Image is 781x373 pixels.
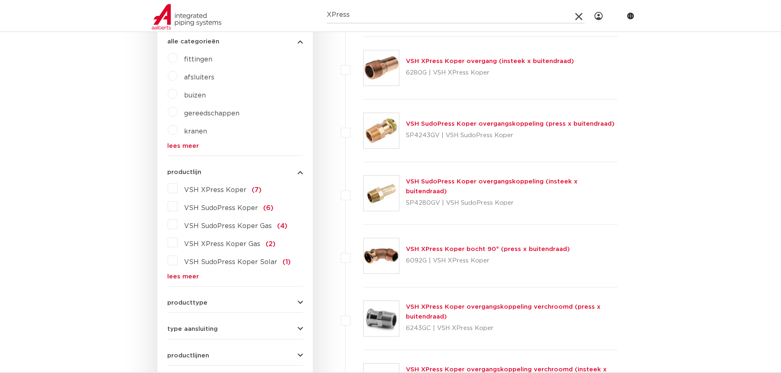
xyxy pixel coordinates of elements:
a: VSH XPress Koper bocht 90° (press x buitendraad) [406,246,570,252]
span: (7) [252,187,262,193]
span: (6) [263,205,273,211]
span: VSH XPress Koper Gas [184,241,260,247]
img: Thumbnail for VSH SudoPress Koper overgangskoppeling (insteek x buitendraad) [364,176,399,211]
span: VSH SudoPress Koper [184,205,258,211]
a: gereedschappen [184,110,239,117]
p: SP4243GV | VSH SudoPress Koper [406,129,615,142]
span: (4) [277,223,287,229]
a: buizen [184,92,206,99]
p: 6092G | VSH XPress Koper [406,254,570,267]
a: kranen [184,128,207,135]
img: Thumbnail for VSH XPress Koper overgang (insteek x buitendraad) [364,50,399,86]
a: VSH XPress Koper overgangskoppeling verchroomd (press x buitendraad) [406,304,601,320]
span: VSH SudoPress Koper Gas [184,223,272,229]
a: lees meer [167,274,303,280]
span: producttype [167,300,207,306]
span: (1) [282,259,291,265]
a: lees meer [167,143,303,149]
img: Thumbnail for VSH XPress Koper overgangskoppeling verchroomd (press x buitendraad) [364,301,399,336]
span: productlijn [167,169,201,175]
span: VSH XPress Koper [184,187,246,193]
input: zoeken... [327,7,585,23]
a: afsluiters [184,74,214,81]
button: productlijn [167,169,303,175]
span: (2) [266,241,276,247]
a: VSH XPress Koper overgang (insteek x buitendraad) [406,58,574,64]
span: type aansluiting [167,326,218,332]
a: fittingen [184,56,212,63]
p: 6280G | VSH XPress Koper [406,66,574,79]
img: Thumbnail for VSH XPress Koper bocht 90° (press x buitendraad) [364,238,399,274]
button: productlijnen [167,353,303,359]
p: SP4280GV | VSH SudoPress Koper [406,197,618,210]
p: 6243GC | VSH XPress Koper [406,322,618,335]
button: producttype [167,300,303,306]
a: VSH SudoPress Koper overgangskoppeling (insteek x buitendraad) [406,179,578,194]
span: alle categorieën [167,38,219,45]
span: VSH SudoPress Koper Solar [184,259,277,265]
a: VSH SudoPress Koper overgangskoppeling (press x buitendraad) [406,121,615,127]
div: my IPS [594,7,603,25]
img: Thumbnail for VSH SudoPress Koper overgangskoppeling (press x buitendraad) [364,113,399,148]
button: type aansluiting [167,326,303,332]
button: alle categorieën [167,38,303,45]
span: productlijnen [167,353,209,359]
